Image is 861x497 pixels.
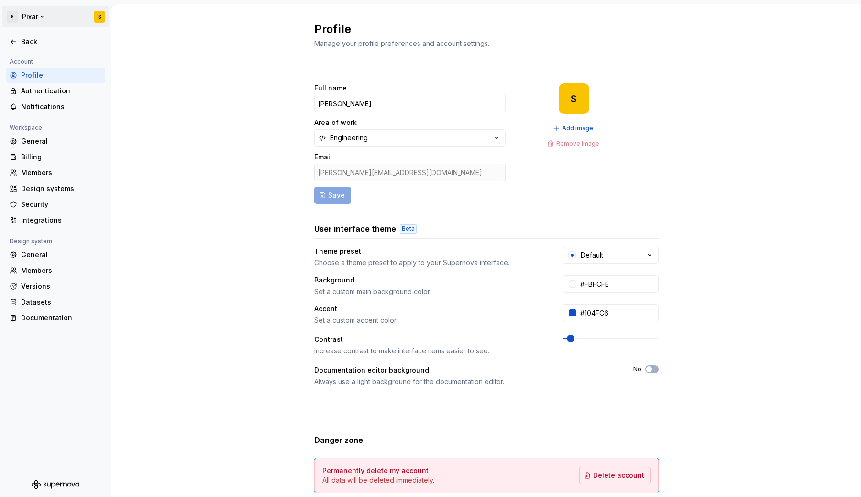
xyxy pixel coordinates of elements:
div: Engineering [330,133,368,143]
div: Default [581,250,603,260]
div: Documentation editor background [314,365,616,375]
a: Versions [6,279,105,294]
a: Authentication [6,83,105,99]
a: Datasets [6,294,105,310]
div: Pixar [22,12,38,22]
div: Contrast [314,335,546,344]
div: Design system [6,236,56,247]
input: #104FC6 [576,304,659,321]
div: Increase contrast to make interface items easier to see. [314,346,546,356]
button: Default [563,247,659,264]
button: BPixarS [2,6,109,27]
div: Back [21,37,101,46]
h3: Danger zone [314,434,363,446]
a: Documentation [6,310,105,326]
button: Delete account [579,467,651,484]
div: S [571,95,577,102]
p: All data will be deleted immediately. [322,475,434,485]
div: Design systems [21,184,101,193]
a: Billing [6,149,105,165]
a: Members [6,165,105,181]
span: Manage your profile preferences and account settings. [314,39,489,47]
h2: Profile [314,22,647,37]
label: Email [314,152,332,162]
div: B [7,11,18,23]
label: No [633,365,641,373]
div: Documentation [21,313,101,323]
span: Add image [562,124,593,132]
input: #FFFFFF [576,275,659,293]
div: Authentication [21,86,101,96]
div: Notifications [21,102,101,112]
div: Set a custom accent color. [314,316,546,325]
div: Members [21,266,101,275]
button: Add image [550,122,597,135]
a: General [6,247,105,262]
div: General [21,250,101,260]
a: Design systems [6,181,105,196]
div: Accent [314,304,546,314]
a: Back [6,34,105,49]
div: Theme preset [314,247,546,256]
a: Profile [6,68,105,83]
div: Beta [400,224,417,234]
div: Versions [21,282,101,291]
label: Full name [314,83,347,93]
div: S [98,13,101,21]
div: Security [21,200,101,209]
div: Background [314,275,546,285]
div: Datasets [21,297,101,307]
svg: Supernova Logo [32,480,79,489]
div: Integrations [21,215,101,225]
div: General [21,136,101,146]
h3: User interface theme [314,223,396,235]
div: Billing [21,152,101,162]
div: Profile [21,70,101,80]
label: Area of work [314,118,357,127]
a: General [6,134,105,149]
div: Always use a light background for the documentation editor. [314,377,616,386]
h4: Permanently delete my account [322,466,429,475]
a: Members [6,263,105,278]
div: Workspace [6,122,46,134]
div: Set a custom main background color. [314,287,546,296]
span: Delete account [593,471,644,480]
a: Notifications [6,99,105,114]
div: Members [21,168,101,178]
div: Choose a theme preset to apply to your Supernova interface. [314,258,546,268]
a: Integrations [6,213,105,228]
a: Security [6,197,105,212]
div: Account [6,56,37,68]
